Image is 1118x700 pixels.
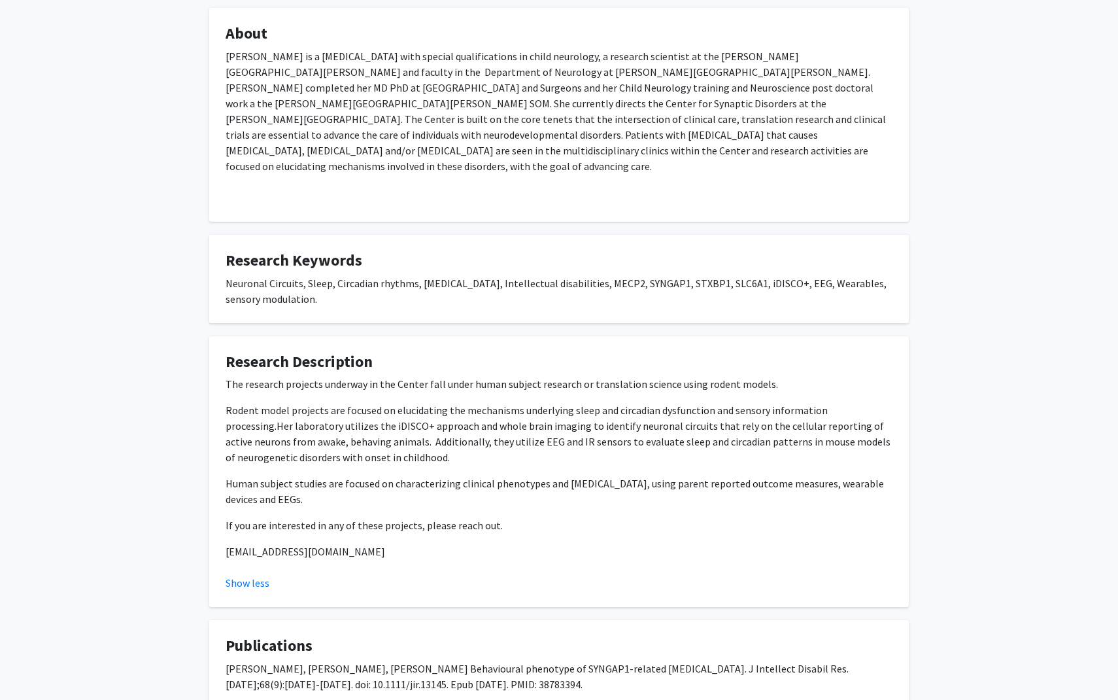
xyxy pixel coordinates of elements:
span: Her laboratory utilizes the iDISCO+ approach and whole brain imaging to identify neuronal circuit... [226,419,890,464]
h4: Research Description [226,353,892,372]
iframe: Chat [10,641,56,690]
span: Human subject studies are focused on characterizing clinical phenotypes and [MEDICAL_DATA], using... [226,477,884,506]
h4: About [226,24,892,43]
button: Show less [226,575,269,591]
p: [PERSON_NAME] is a [MEDICAL_DATA] with special qualifications in child neurology, a research scie... [226,48,892,174]
p: [PERSON_NAME], [PERSON_NAME], [PERSON_NAME] Behavioural phenotype of SYNGAP1-related [MEDICAL_DAT... [226,661,892,692]
p: The research projects underway in the Center fall under human subject research or translation sci... [226,376,892,392]
h4: Publications [226,637,892,656]
p: [EMAIL_ADDRESS][DOMAIN_NAME] [226,544,892,559]
h4: Research Keywords [226,251,892,270]
div: Neuronal Circuits, Sleep, Circadian rhythms, [MEDICAL_DATA], Intellectual disabilities, MECP2, SY... [226,275,892,307]
p: If you are interested in any of these projects, please reach out. [226,517,892,533]
p: Rodent model projects are focused on elucidating the mechanisms underlying sleep and circadian dy... [226,402,892,465]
